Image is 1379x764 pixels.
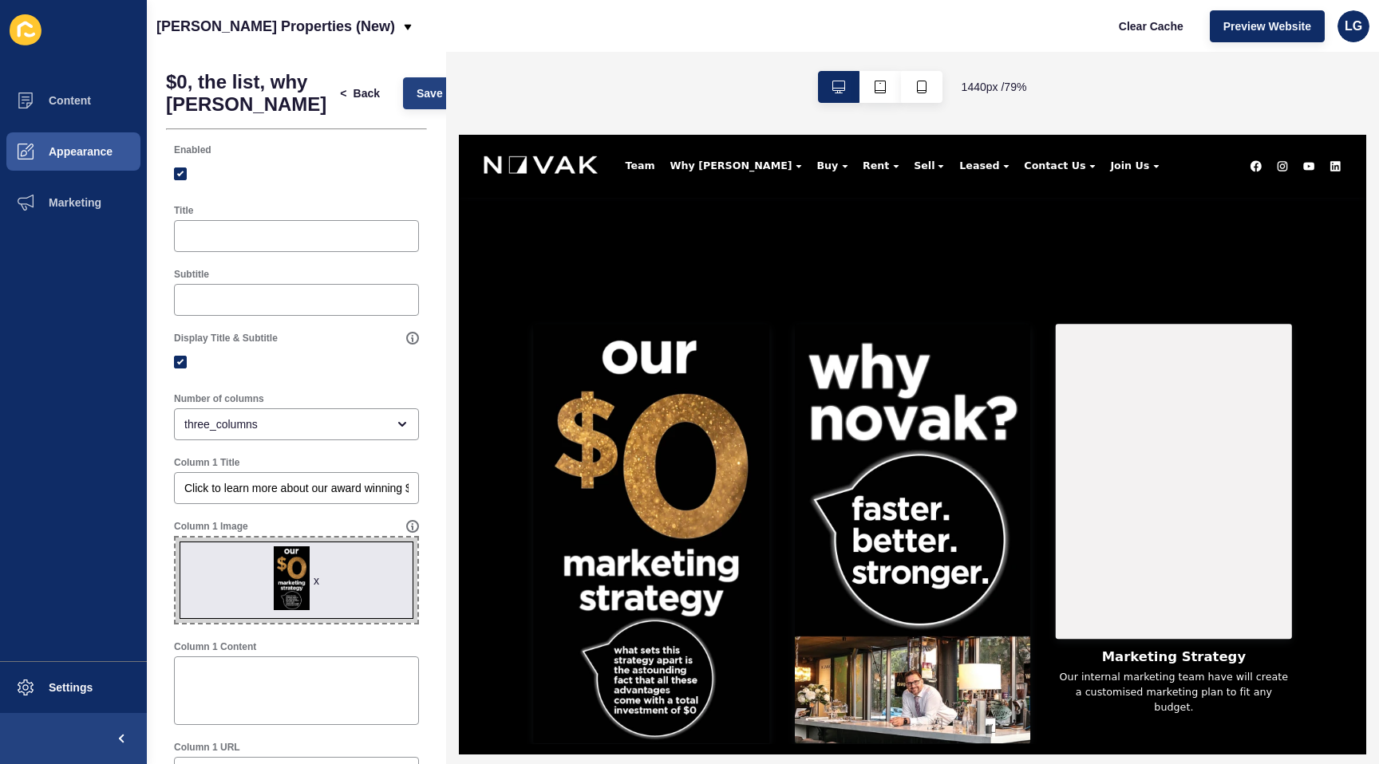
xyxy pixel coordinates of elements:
a: facebook [1002,33,1017,47]
label: Enabled [174,144,211,156]
button: <Back [326,77,393,109]
span: 1440 px / 79 % [962,79,1027,95]
button: Clear Cache [1105,10,1197,42]
label: Subtitle [174,268,209,281]
div: Join Us [816,32,887,48]
span: Contact Us [716,32,794,47]
div: Leased [624,32,706,48]
span: Why [PERSON_NAME] [267,32,422,47]
p: [PERSON_NAME] Properties (New) [156,6,395,46]
span: Back [354,85,380,101]
h1: $0, the list, why [PERSON_NAME] [166,71,326,116]
label: Column 1 Title [174,456,239,469]
span: Preview Website [1223,18,1311,34]
label: Number of columns [174,392,264,405]
a: instagram [1036,33,1050,47]
label: Column 1 Image [174,520,248,533]
span: LG [1345,18,1362,34]
span: Leased [634,32,685,47]
a: Marketing strategy [814,651,997,671]
div: Rent [502,32,567,48]
div: open menu [174,408,419,440]
div: Why [PERSON_NAME] [258,32,444,48]
div: Sell [567,32,624,48]
p: Our internal marketing team have will create a customised marketing plan to fit any budget. [756,677,1055,734]
span: < [340,85,346,101]
label: Display Title & Subtitle [174,332,278,345]
span: Rent [512,32,545,47]
a: Content card image [94,239,393,638]
div: Contact Us [706,32,816,48]
button: Preview Website [1210,10,1325,42]
img: logo [32,27,176,53]
button: Save [403,77,456,109]
a: youtube [1069,33,1084,47]
a: Team [201,32,258,47]
div: x [314,573,319,589]
a: linkedin [1103,33,1117,47]
span: Join Us [825,32,875,47]
span: Buy [453,32,480,47]
label: Column 1 URL [174,741,240,754]
div: Buy [444,32,502,48]
span: Clear Cache [1119,18,1183,34]
a: Content card image [425,239,725,638]
label: Column 1 Content [174,640,256,653]
span: Save [417,85,443,101]
span: Sell [576,32,603,47]
a: logo [32,4,176,76]
label: Title [174,204,193,217]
